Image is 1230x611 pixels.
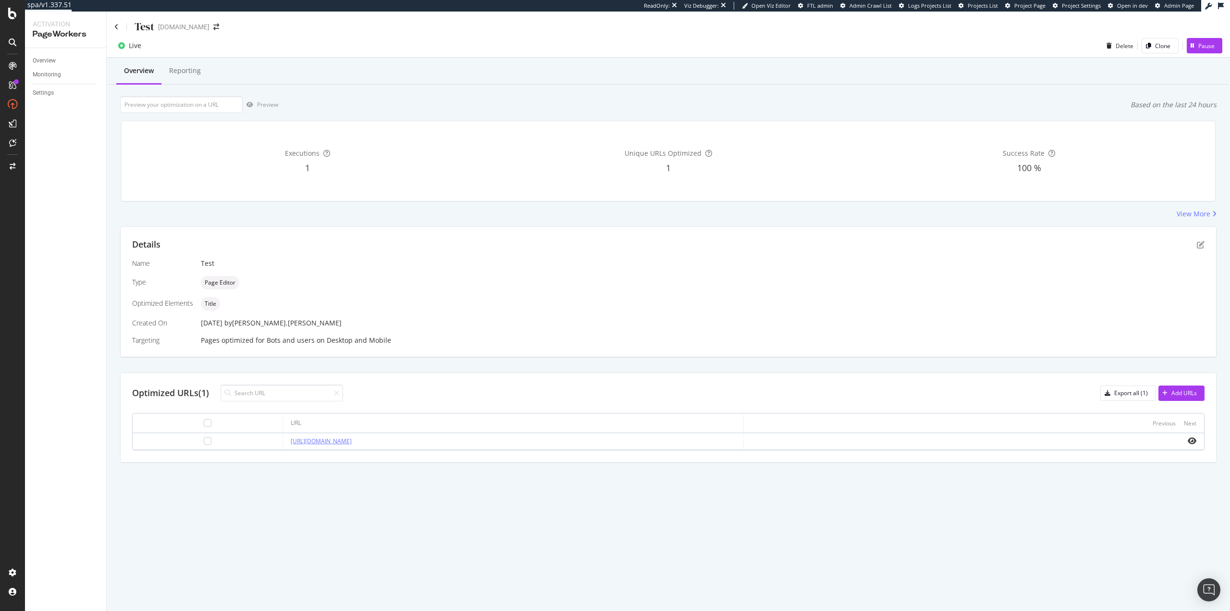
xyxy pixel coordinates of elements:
[327,336,391,345] div: Desktop and Mobile
[1177,209,1210,219] div: View More
[1131,100,1217,110] div: Based on the last 24 hours
[1153,419,1176,427] div: Previous
[132,336,193,345] div: Targeting
[751,2,791,9] span: Open Viz Editor
[305,162,310,174] span: 1
[1158,386,1205,401] button: Add URLs
[1184,417,1196,429] button: Next
[291,419,301,427] div: URL
[1184,419,1196,427] div: Next
[1164,2,1194,9] span: Admin Page
[224,318,342,328] div: by [PERSON_NAME].[PERSON_NAME]
[132,387,209,399] div: Optimized URLs (1)
[1155,2,1194,10] a: Admin Page
[132,318,193,328] div: Created On
[158,22,209,32] div: [DOMAIN_NAME]
[33,19,98,29] div: Activation
[1114,389,1148,397] div: Export all (1)
[33,70,99,80] a: Monitoring
[201,276,239,289] div: neutral label
[285,149,320,158] span: Executions
[201,318,1205,328] div: [DATE]
[33,70,61,80] div: Monitoring
[124,66,154,75] div: Overview
[1187,38,1222,53] button: Pause
[267,336,315,345] div: Bots and users
[1005,2,1045,10] a: Project Page
[221,385,343,401] input: Search URL
[205,301,216,307] span: Title
[625,149,701,158] span: Unique URLs Optimized
[1014,2,1045,9] span: Project Page
[807,2,833,9] span: FTL admin
[1116,42,1133,50] div: Delete
[33,88,99,98] a: Settings
[1017,162,1041,174] span: 100 %
[1177,209,1217,219] a: View More
[1153,417,1176,429] button: Previous
[1108,2,1148,10] a: Open in dev
[33,56,56,66] div: Overview
[798,2,833,10] a: FTL admin
[1062,2,1101,9] span: Project Settings
[201,259,1205,268] div: Test
[849,2,892,9] span: Admin Crawl List
[1198,42,1215,50] div: Pause
[201,336,1205,345] div: Pages optimized for on
[1003,149,1045,158] span: Success Rate
[243,97,278,112] button: Preview
[1197,241,1205,249] div: pen-to-square
[1117,2,1148,9] span: Open in dev
[684,2,719,10] div: Viz Debugger:
[742,2,791,10] a: Open Viz Editor
[959,2,998,10] a: Projects List
[644,2,670,10] div: ReadOnly:
[132,299,193,308] div: Optimized Elements
[114,24,119,30] a: Click to go back
[291,437,352,445] a: [URL][DOMAIN_NAME]
[1142,38,1179,53] button: Clone
[840,2,892,10] a: Admin Crawl List
[33,56,99,66] a: Overview
[1197,578,1220,601] div: Open Intercom Messenger
[213,24,219,30] div: arrow-right-arrow-left
[132,277,193,287] div: Type
[129,41,141,50] div: Live
[1053,2,1101,10] a: Project Settings
[201,297,220,311] div: neutral label
[968,2,998,9] span: Projects List
[132,259,193,268] div: Name
[1100,386,1156,401] button: Export all (1)
[33,29,98,40] div: PageWorkers
[1155,42,1170,50] div: Clone
[169,66,201,75] div: Reporting
[257,100,278,109] div: Preview
[666,162,671,174] span: 1
[132,238,160,251] div: Details
[899,2,951,10] a: Logs Projects List
[908,2,951,9] span: Logs Projects List
[1103,38,1133,53] button: Delete
[120,96,243,113] input: Preview your optimization on a URL
[1171,389,1197,397] div: Add URLs
[205,280,235,286] span: Page Editor
[33,88,54,98] div: Settings
[1188,437,1196,445] i: eye
[135,19,154,34] div: Test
